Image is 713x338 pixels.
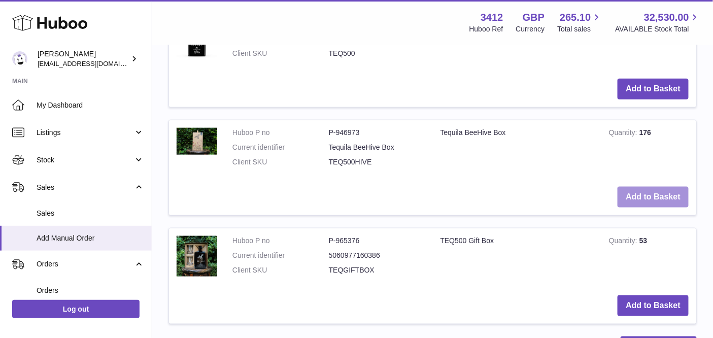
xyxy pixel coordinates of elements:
[37,286,144,295] span: Orders
[37,233,144,243] span: Add Manual Order
[615,24,701,34] span: AVAILABLE Stock Total
[557,11,602,34] a: 265.10 Total sales
[644,11,689,24] span: 32,530.00
[557,24,602,34] span: Total sales
[232,143,329,152] dt: Current identifier
[618,295,689,316] button: Add to Basket
[37,128,133,138] span: Listings
[12,51,27,66] img: info@beeble.buzz
[232,49,329,58] dt: Client SKU
[177,236,217,277] img: TEQ500 Gift Box
[469,24,503,34] div: Huboo Ref
[232,157,329,167] dt: Client SKU
[601,120,696,180] td: 176
[516,24,545,34] div: Currency
[481,11,503,24] strong: 3412
[560,11,591,24] span: 265.10
[618,187,689,208] button: Add to Basket
[232,236,329,246] dt: Huboo P no
[329,128,425,138] dd: P-946973
[232,128,329,138] dt: Huboo P no
[433,228,601,288] td: TEQ500 Gift Box
[329,236,425,246] dd: P-965376
[37,259,133,269] span: Orders
[523,11,545,24] strong: GBP
[329,157,425,167] dd: TEQ500HIVE
[177,128,217,155] img: Tequila BeeHive Box
[37,209,144,218] span: Sales
[618,79,689,99] button: Add to Basket
[329,251,425,260] dd: 5060977160386
[609,128,639,139] strong: Quantity
[329,265,425,275] dd: TEQGIFTBOX
[38,59,149,67] span: [EMAIL_ADDRESS][DOMAIN_NAME]
[601,228,696,288] td: 53
[329,49,425,58] dd: TEQ500
[329,143,425,152] dd: Tequila BeeHive Box
[232,265,329,275] dt: Client SKU
[37,183,133,192] span: Sales
[38,49,129,69] div: [PERSON_NAME]
[433,120,601,180] td: Tequila BeeHive Box
[615,11,701,34] a: 32,530.00 AVAILABLE Stock Total
[609,236,639,247] strong: Quantity
[232,251,329,260] dt: Current identifier
[37,100,144,110] span: My Dashboard
[37,155,133,165] span: Stock
[12,300,140,318] a: Log out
